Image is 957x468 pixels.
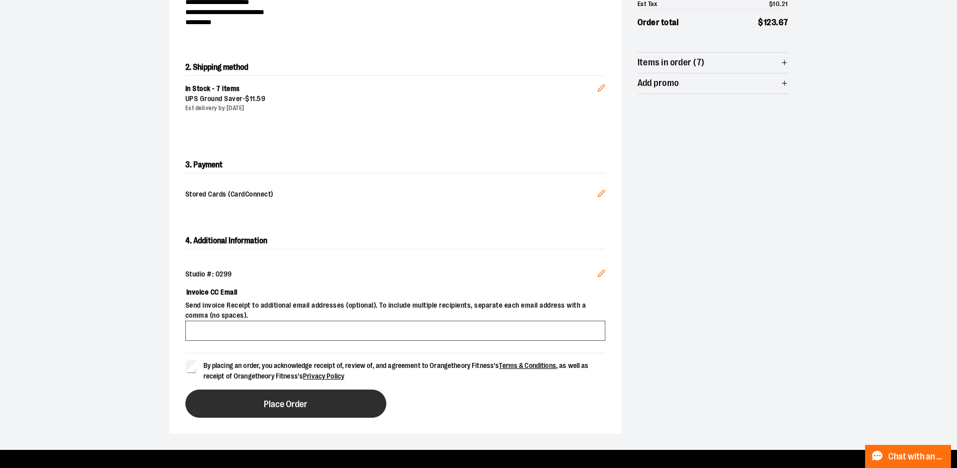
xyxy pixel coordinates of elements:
a: Terms & Conditions [499,361,556,369]
a: Privacy Policy [303,372,344,380]
span: Chat with an Expert [888,452,945,461]
h2: 2. Shipping method [185,59,605,75]
h2: 4. Additional Information [185,233,605,249]
span: 59 [257,95,265,103]
h2: 3. Payment [185,157,605,173]
span: 67 [779,18,788,27]
div: Est delivery by [DATE] [185,104,597,113]
span: Stored Cards (CardConnect) [185,190,597,201]
button: Edit [589,261,613,289]
span: 123 [764,18,777,27]
span: Order total [637,16,679,29]
span: . [255,95,257,103]
label: Invoice CC Email [185,284,605,301]
span: $ [245,95,250,103]
button: Items in order (7) [637,53,788,73]
span: Send invoice Receipt to additional email addresses (optional). To include multiple recipients, se... [185,301,605,321]
span: $ [758,18,764,27]
span: . [776,18,779,27]
span: By placing an order, you acknowledge receipt of, review of, and agreement to Orangetheory Fitness... [203,361,589,380]
input: By placing an order, you acknowledge receipt of, review of, and agreement to Orangetheory Fitness... [185,360,197,372]
button: Chat with an Expert [865,445,951,468]
span: Add promo [637,78,679,88]
span: Place Order [264,400,307,409]
div: Studio #: 0299 [185,269,605,279]
button: Edit [589,68,613,103]
button: Add promo [637,73,788,93]
div: UPS Ground Saver - [185,94,597,104]
button: Place Order [185,390,386,418]
span: 11 [250,95,255,103]
div: In Stock - 7 items [185,84,597,94]
button: Edit [589,181,613,209]
span: Items in order (7) [637,58,705,67]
